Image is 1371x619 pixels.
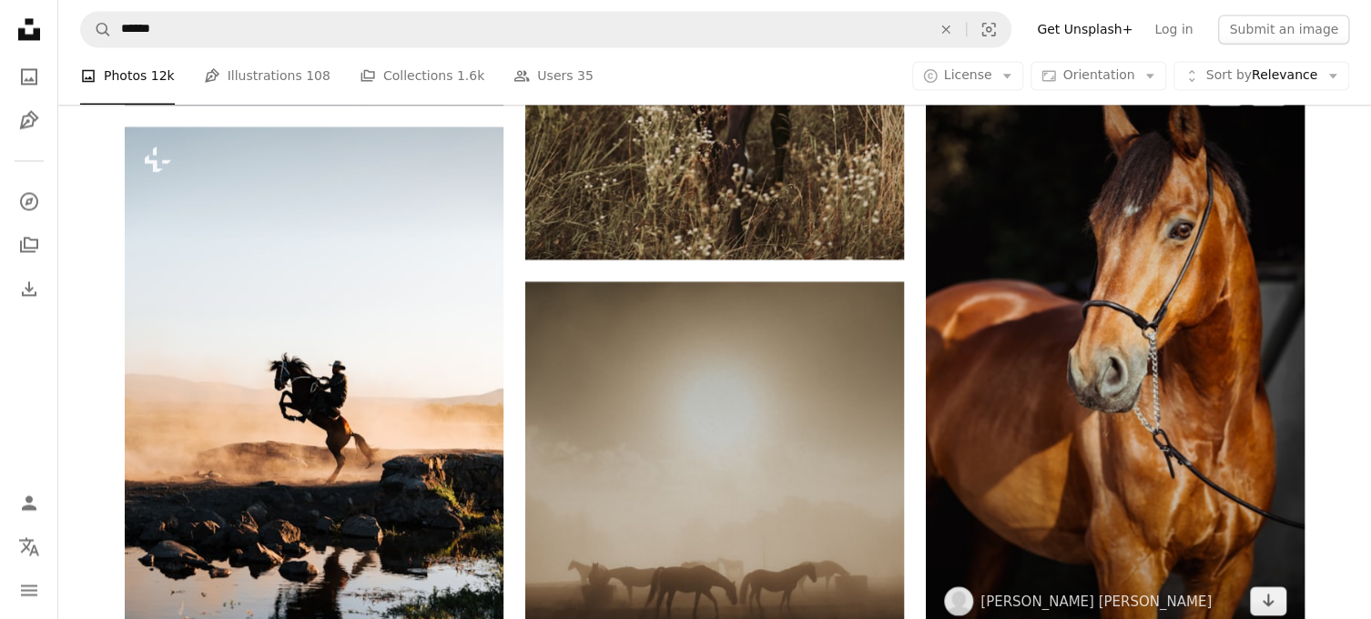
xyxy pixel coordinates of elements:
[457,66,484,86] span: 1.6k
[360,47,484,106] a: Collections 1.6k
[81,12,112,46] button: Search Unsplash
[926,337,1305,353] a: brown horse with silver round pendant necklace
[513,47,594,106] a: Users 35
[11,183,47,219] a: Explore
[1250,586,1286,615] a: Download
[11,102,47,138] a: Illustrations
[11,484,47,521] a: Log in / Sign up
[11,572,47,608] button: Menu
[1173,62,1349,91] button: Sort byRelevance
[11,58,47,95] a: Photos
[80,11,1011,47] form: Find visuals sitewide
[11,270,47,307] a: Download History
[926,12,966,46] button: Clear
[306,66,330,86] span: 108
[11,227,47,263] a: Collections
[525,510,904,526] a: silhouette of horses on field during sunset
[1205,67,1317,86] span: Relevance
[125,402,503,419] a: A person jumping a horse over a body of water
[1062,68,1134,83] span: Orientation
[944,68,992,83] span: License
[1218,15,1349,44] button: Submit an image
[577,66,594,86] span: 35
[967,12,1010,46] button: Visual search
[944,586,973,615] img: Go to Luisa Peter's profile
[1031,62,1166,91] button: Orientation
[11,11,47,51] a: Home — Unsplash
[912,62,1024,91] button: License
[980,592,1212,610] a: [PERSON_NAME] [PERSON_NAME]
[1143,15,1203,44] a: Log in
[1026,15,1143,44] a: Get Unsplash+
[204,47,330,106] a: Illustrations 108
[1205,68,1251,83] span: Sort by
[11,528,47,564] button: Language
